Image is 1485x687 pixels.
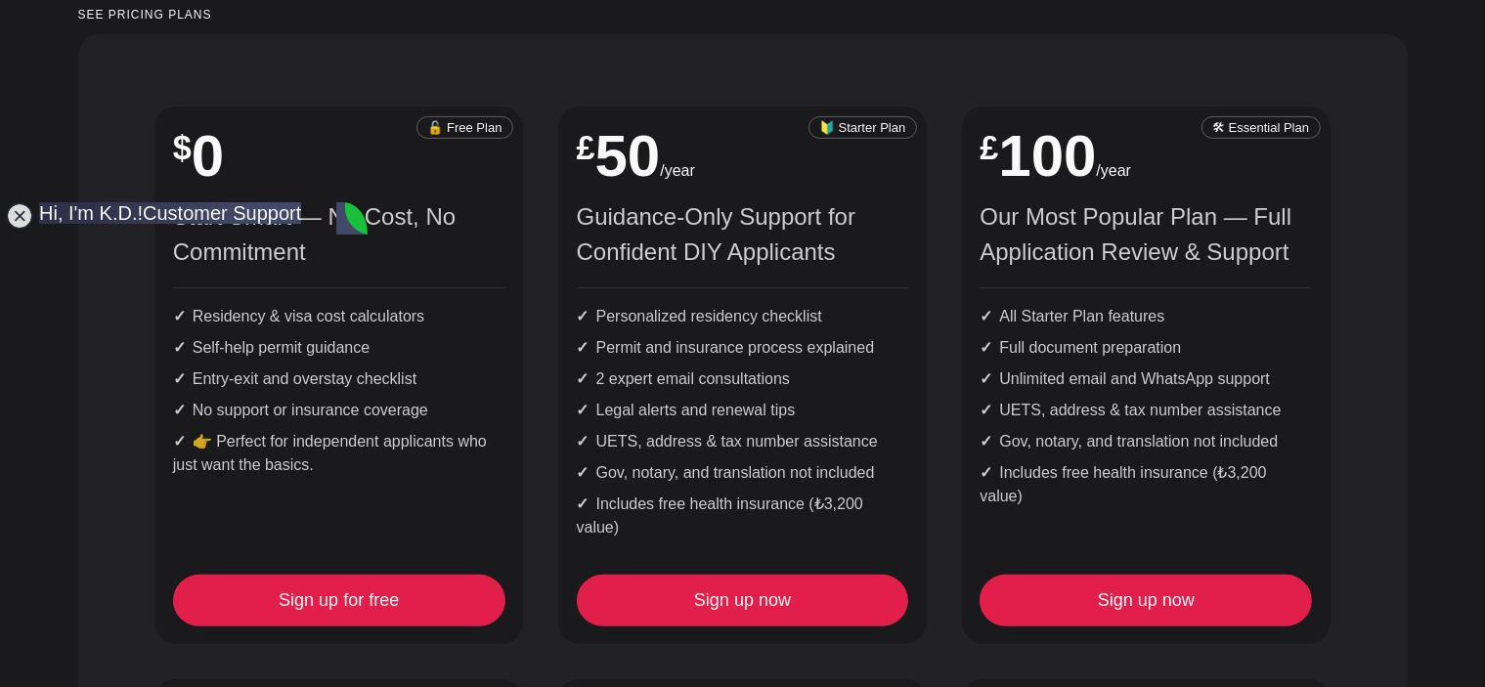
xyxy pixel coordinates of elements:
[173,199,505,270] p: Start Smart — No Cost, No Commitment
[173,127,505,186] h2: 0
[980,575,1312,625] a: Sign up now
[577,367,909,391] li: 2 expert email consultations
[980,305,1312,328] li: All Starter Plan features
[577,399,909,422] li: Legal alerts and renewal tips
[173,129,192,166] sup: $
[577,129,595,166] sup: £
[577,305,909,328] li: Personalized residency checklist
[1201,116,1321,139] small: 🛠 Essential Plan
[980,430,1312,453] li: Gov, notary, and translation not included
[416,116,513,139] small: 🔓 Free Plan
[577,127,909,186] h2: 50
[980,127,1312,186] h2: 100
[577,493,909,539] li: Includes free health insurance (₺3,200 value)
[577,336,909,360] li: Permit and insurance process explained
[78,9,1408,21] small: See pricing plans
[980,399,1312,422] li: UETS, address & tax number assistance
[1097,162,1132,179] span: /year
[980,461,1312,508] li: Includes free health insurance (₺3,200 value)
[577,430,909,453] li: UETS, address & tax number assistance
[980,367,1312,391] li: Unlimited email and WhatsApp support
[577,575,909,625] a: Sign up now
[577,461,909,485] li: Gov, notary, and translation not included
[660,162,695,179] span: /year
[980,129,998,166] sup: £
[980,336,1312,360] li: Full document preparation
[808,116,917,139] small: 🔰 Starter Plan
[577,199,909,270] p: Guidance-Only Support for Confident DIY Applicants
[980,199,1312,270] p: Our Most Popular Plan — Full Application Review & Support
